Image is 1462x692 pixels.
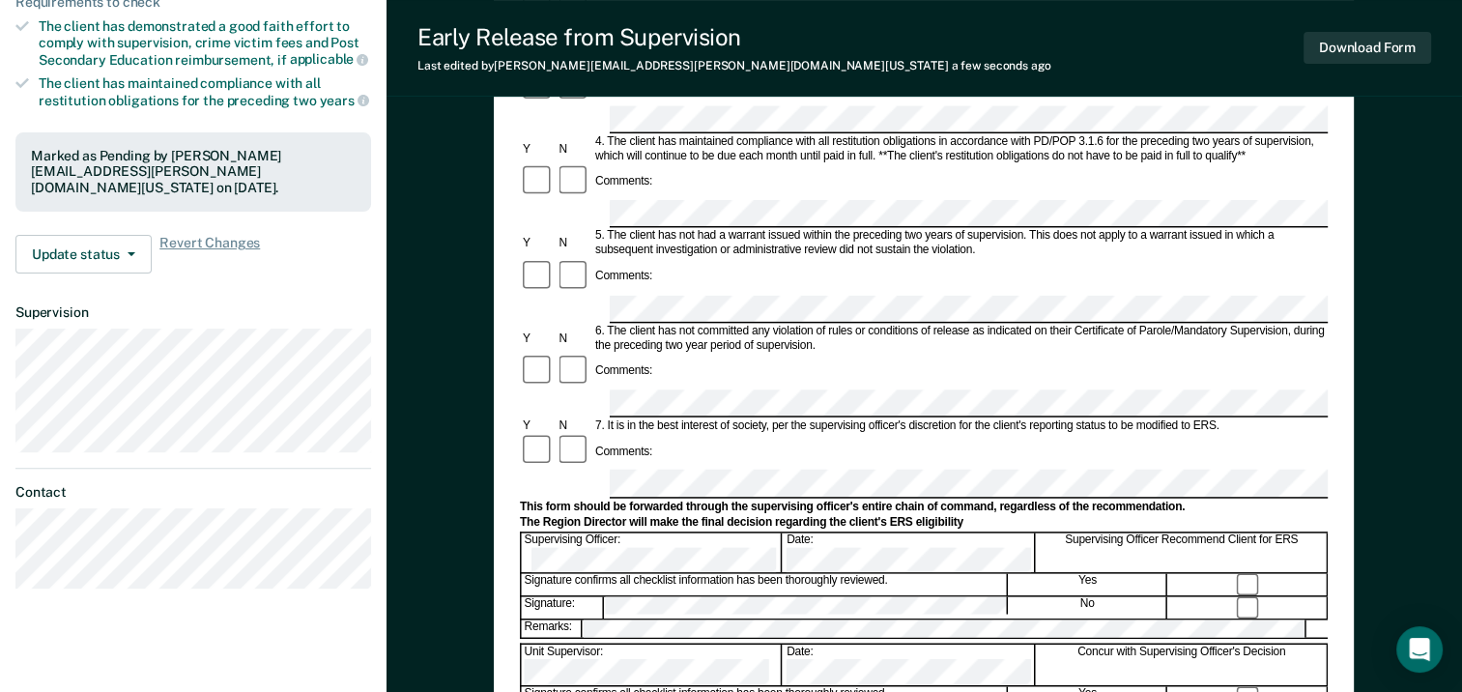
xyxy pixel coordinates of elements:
div: Remarks: [522,620,584,638]
div: Comments: [592,175,655,189]
span: applicable [290,51,368,67]
dt: Supervision [15,304,371,321]
div: This form should be forwarded through the supervising officer's entire chain of command, regardle... [520,500,1328,514]
div: N [557,237,592,251]
div: N [557,332,592,346]
div: 4. The client has maintained compliance with all restitution obligations in accordance with PD/PO... [592,134,1328,163]
div: Yes [1009,574,1167,595]
div: Open Intercom Messenger [1396,626,1443,673]
div: Supervising Officer: [522,533,783,573]
div: 7. It is in the best interest of society, per the supervising officer's discretion for the client... [592,418,1328,433]
div: Unit Supervisor: [522,645,783,685]
div: Signature confirms all checklist information has been thoroughly reviewed. [522,574,1008,595]
div: Signature: [522,597,604,619]
span: years [320,93,369,108]
div: Comments: [592,364,655,379]
div: Y [520,332,556,346]
div: N [557,418,592,433]
div: Supervising Officer Recommend Client for ERS [1037,533,1328,573]
button: Update status [15,235,152,274]
span: Revert Changes [159,235,260,274]
div: Concur with Supervising Officer's Decision [1037,645,1328,685]
dt: Contact [15,484,371,501]
div: The client has demonstrated a good faith effort to comply with supervision, crime victim fees and... [39,18,371,68]
div: Date: [784,645,1035,685]
div: Date: [784,533,1035,573]
div: 6. The client has not committed any violation of rules or conditions of release as indicated on t... [592,324,1328,353]
div: Y [520,237,556,251]
div: The client has maintained compliance with all restitution obligations for the preceding two [39,75,371,108]
div: No [1009,597,1167,619]
button: Download Form [1304,32,1431,64]
div: The Region Director will make the final decision regarding the client's ERS eligibility [520,515,1328,530]
div: 5. The client has not had a warrant issued within the preceding two years of supervision. This do... [592,229,1328,258]
div: Last edited by [PERSON_NAME][EMAIL_ADDRESS][PERSON_NAME][DOMAIN_NAME][US_STATE] [417,59,1051,72]
div: Marked as Pending by [PERSON_NAME][EMAIL_ADDRESS][PERSON_NAME][DOMAIN_NAME][US_STATE] on [DATE]. [31,148,356,196]
div: Early Release from Supervision [417,23,1051,51]
div: Comments: [592,270,655,284]
div: N [557,142,592,157]
div: Comments: [592,445,655,459]
span: a few seconds ago [952,59,1051,72]
div: Y [520,418,556,433]
div: Y [520,142,556,157]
